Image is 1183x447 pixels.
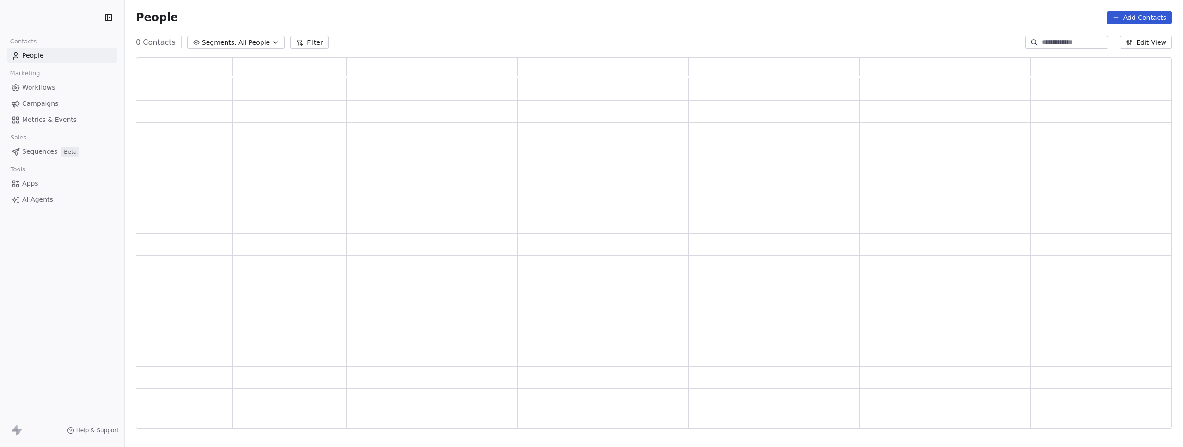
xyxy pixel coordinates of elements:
a: Metrics & Events [7,112,117,127]
span: Contacts [6,35,41,48]
div: grid [136,78,1172,429]
a: Help & Support [67,427,119,434]
span: People [136,11,178,24]
span: Campaigns [22,99,58,109]
span: Sequences [22,147,57,157]
a: Workflows [7,80,117,95]
a: SequencesBeta [7,144,117,159]
span: Beta [61,147,79,157]
a: Campaigns [7,96,117,111]
span: People [22,51,44,60]
span: Segments: [202,38,237,48]
span: Workflows [22,83,55,92]
span: Help & Support [76,427,119,434]
a: People [7,48,117,63]
button: Add Contacts [1107,11,1172,24]
button: Edit View [1120,36,1172,49]
span: Apps [22,179,38,188]
button: Filter [290,36,329,49]
span: Sales [6,131,30,145]
span: All People [238,38,270,48]
span: Metrics & Events [22,115,77,125]
a: Apps [7,176,117,191]
span: 0 Contacts [136,37,176,48]
span: AI Agents [22,195,53,205]
span: Tools [6,163,29,176]
a: AI Agents [7,192,117,207]
span: Marketing [6,66,44,80]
